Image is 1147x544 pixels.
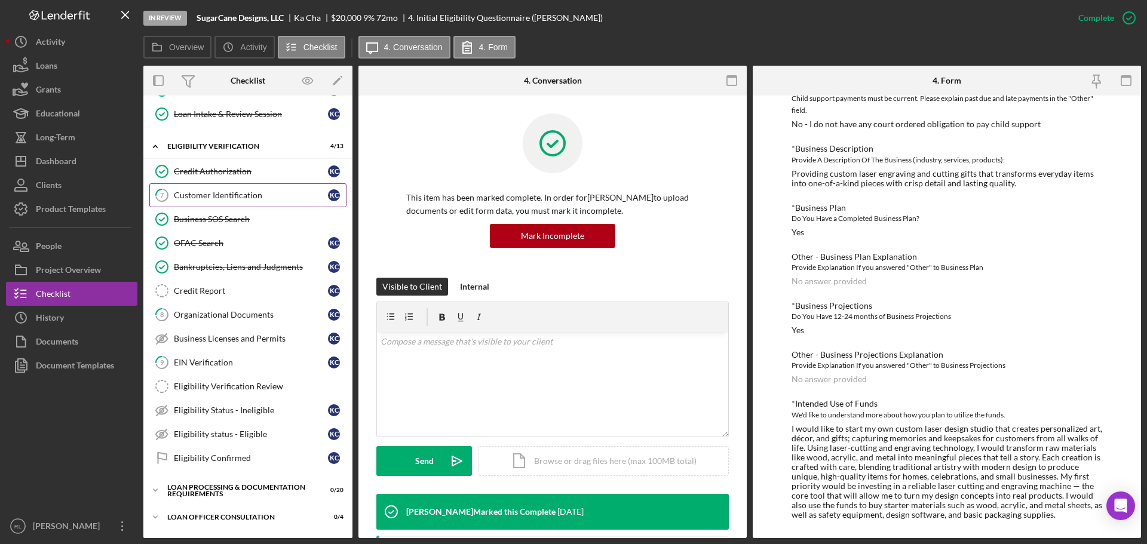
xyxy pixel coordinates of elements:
[174,167,328,176] div: Credit Authorization
[174,334,328,343] div: Business Licenses and Permits
[792,424,1102,520] div: I would like to start my own custom laser design studio that creates personalized art, décor, and...
[36,149,76,176] div: Dashboard
[240,42,266,52] label: Activity
[36,330,78,356] div: Documents
[1106,491,1135,520] div: Open Intercom Messenger
[6,173,137,197] a: Clients
[460,278,489,296] div: Internal
[792,228,804,237] div: Yes
[328,333,340,345] div: K C
[328,309,340,321] div: K C
[322,487,344,494] div: 0 / 20
[36,54,57,81] div: Loans
[557,507,584,517] time: 2025-09-30 15:14
[36,282,70,309] div: Checklist
[143,11,187,26] div: In Review
[36,354,114,380] div: Document Templates
[328,189,340,201] div: K C
[36,102,80,128] div: Educational
[6,78,137,102] a: Grants
[174,286,328,296] div: Credit Report
[6,258,137,282] button: Project Overview
[792,154,1102,166] div: Provide A Description Of The Business (industry, services, products):
[174,214,346,224] div: Business SOS Search
[174,310,328,319] div: Organizational Documents
[792,252,1102,262] div: Other - Business Plan Explanation
[328,285,340,297] div: K C
[36,258,101,285] div: Project Overview
[6,306,137,330] button: History
[792,350,1102,359] div: Other - Business Projections Explanation
[328,165,340,177] div: K C
[174,382,346,391] div: Eligibility Verification Review
[6,102,137,125] button: Educational
[792,301,1102,311] div: *Business Projections
[328,108,340,120] div: K C
[6,514,137,538] button: RL[PERSON_NAME]
[454,278,495,296] button: Internal
[328,261,340,273] div: K C
[792,93,1102,116] div: Child support payments must be current. Please explain past due and late payments in the "Other" ...
[328,356,340,368] div: K C
[6,30,137,54] button: Activity
[167,514,314,521] div: Loan Officer Consultation
[792,311,1102,322] div: Do You Have 12-24 months of Business Projections
[328,428,340,440] div: K C
[406,507,556,517] div: [PERSON_NAME] Marked this Complete
[6,354,137,377] button: Document Templates
[792,409,1102,421] div: We'd like to understand more about how you plan to utilize the funds.
[174,262,328,272] div: Bankruptcies, Liens and Judgments
[6,330,137,354] button: Documents
[792,213,1102,225] div: Do You Have a Completed Business Plan?
[792,262,1102,273] div: Provide Explanation If you answered "Other" to Business Plan
[167,143,314,150] div: Eligibility Verification
[294,13,331,23] div: Ka Cha
[174,238,328,248] div: OFAC Search
[149,422,346,446] a: Eligibility status - EligibleKC
[331,13,361,23] span: $20,000
[149,279,346,303] a: Credit ReportKC
[384,42,443,52] label: 4. Conversation
[792,359,1102,371] div: Provide Explanation If you answered "Other" to Business Projections
[792,374,867,384] div: No answer provided
[6,197,137,221] button: Product Templates
[214,36,274,59] button: Activity
[6,54,137,78] button: Loans
[521,224,584,248] div: Mark Incomplete
[36,173,62,200] div: Clients
[143,36,211,59] button: Overview
[406,191,699,218] p: This item has been marked complete. In order for [PERSON_NAME] to upload documents or edit form d...
[792,203,1102,213] div: *Business Plan
[169,42,204,52] label: Overview
[358,36,450,59] button: 4. Conversation
[6,125,137,149] button: Long-Term
[14,523,22,530] text: RL
[160,311,164,318] tspan: 8
[149,303,346,327] a: 8Organizational DocumentsKC
[36,197,106,224] div: Product Templates
[453,36,516,59] button: 4. Form
[792,144,1102,153] div: *Business Description
[6,149,137,173] a: Dashboard
[933,76,961,85] div: 4. Form
[524,76,582,85] div: 4. Conversation
[160,358,164,366] tspan: 9
[6,234,137,258] button: People
[149,327,346,351] a: Business Licenses and PermitsKC
[149,398,346,422] a: Eligibility Status - IneligibleKC
[792,276,867,286] div: No answer provided
[278,36,345,59] button: Checklist
[174,429,328,439] div: Eligibility status - Eligible
[197,13,284,23] b: SugarCane Designs, LLC
[174,190,328,200] div: Customer Identification
[792,119,1041,129] div: No - I do not have any court ordered obligation to pay child support
[322,514,344,521] div: 0 / 4
[36,234,62,261] div: People
[479,42,508,52] label: 4. Form
[36,306,64,333] div: History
